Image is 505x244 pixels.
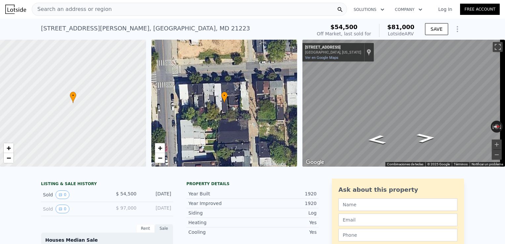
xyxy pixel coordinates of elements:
[360,133,394,146] path: Ir hacia el sur, S Stockton St
[338,185,457,194] div: Ask about this property
[305,45,361,50] div: [STREET_ADDRESS]
[252,210,317,216] div: Log
[317,30,371,37] div: Off Market, last sold for
[367,49,371,56] a: Mostrar la ubicación en el mapa
[454,162,468,166] a: Términos (se abre en una nueva pestaña)
[186,181,319,186] div: Property details
[158,144,162,152] span: +
[155,224,173,233] div: Sale
[430,6,460,13] a: Log In
[158,154,162,162] span: −
[155,143,165,153] a: Zoom in
[472,162,503,166] a: Notificar un problema
[387,162,423,167] button: Combinaciones de teclas
[338,198,457,211] input: Name
[41,24,250,33] div: [STREET_ADDRESS][PERSON_NAME] , [GEOGRAPHIC_DATA] , MD 21223
[188,219,252,226] div: Heating
[425,23,448,35] button: SAVE
[142,190,171,199] div: [DATE]
[305,50,361,55] div: [GEOGRAPHIC_DATA], [US_STATE]
[252,229,317,235] div: Yes
[116,191,136,196] span: $ 54,500
[4,143,14,153] a: Zoom in
[252,190,317,197] div: 1920
[302,40,505,167] div: Street View
[70,92,76,103] div: •
[221,92,228,103] div: •
[304,158,326,167] a: Abre esta zona en Google Maps (se abre en una nueva ventana)
[499,121,503,133] button: Girar a la derecha
[188,200,252,207] div: Year Improved
[43,205,102,213] div: Sold
[305,56,338,60] a: Ver en Google Maps
[330,23,358,30] span: $54,500
[5,5,26,14] img: Lotside
[493,42,503,52] button: Cambiar a la vista en pantalla completa
[492,140,502,149] button: Ampliar
[252,200,317,207] div: 1920
[188,229,252,235] div: Cooling
[387,23,414,30] span: $81,000
[56,205,69,213] button: View historical data
[7,144,11,152] span: +
[387,30,414,37] div: Lotside ARV
[409,131,443,145] path: Ir hacia el norte, S Stockton St
[492,150,502,160] button: Reducir
[491,124,503,129] button: Restablecer la vista
[491,121,494,133] button: Rotar a la izquierda
[7,154,11,162] span: −
[188,210,252,216] div: Siding
[43,190,102,199] div: Sold
[451,22,464,36] button: Show Options
[338,229,457,241] input: Phone
[338,214,457,226] input: Email
[142,205,171,213] div: [DATE]
[302,40,505,167] div: Mapa
[252,219,317,226] div: Yes
[221,93,228,99] span: •
[32,5,112,13] span: Search an address or region
[155,153,165,163] a: Zoom out
[304,158,326,167] img: Google
[116,205,136,211] span: $ 97,000
[188,190,252,197] div: Year Built
[45,237,169,243] div: Houses Median Sale
[56,190,69,199] button: View historical data
[427,162,450,166] span: © 2025 Google
[70,93,76,99] span: •
[136,224,155,233] div: Rent
[41,181,173,188] div: LISTING & SALE HISTORY
[390,4,428,16] button: Company
[460,4,500,15] a: Free Account
[4,153,14,163] a: Zoom out
[348,4,390,16] button: Solutions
